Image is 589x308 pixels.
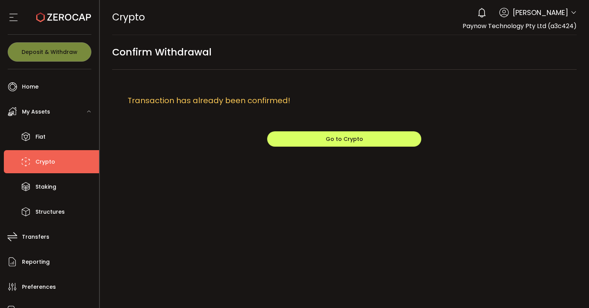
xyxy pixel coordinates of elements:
span: Fiat [35,131,45,142]
span: Confirm Withdrawal [112,44,212,61]
span: Structures [35,206,65,218]
span: Preferences [22,281,56,293]
span: Crypto [112,10,145,24]
span: [PERSON_NAME] [513,7,568,18]
span: Transaction has already been confirmed! [128,95,290,106]
span: Reporting [22,256,50,268]
span: Home [22,81,39,92]
span: Paynow Technology Pty Ltd (a3c424) [463,22,577,30]
span: Deposit & Withdraw [22,49,77,55]
span: My Assets [22,106,50,117]
span: Crypto [35,156,55,167]
button: Go to Crypto [267,131,421,147]
span: Go to Crypto [326,135,363,143]
button: Deposit & Withdraw [8,42,91,62]
span: Staking [35,181,56,192]
iframe: Chat Widget [499,225,589,308]
span: Transfers [22,231,49,243]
